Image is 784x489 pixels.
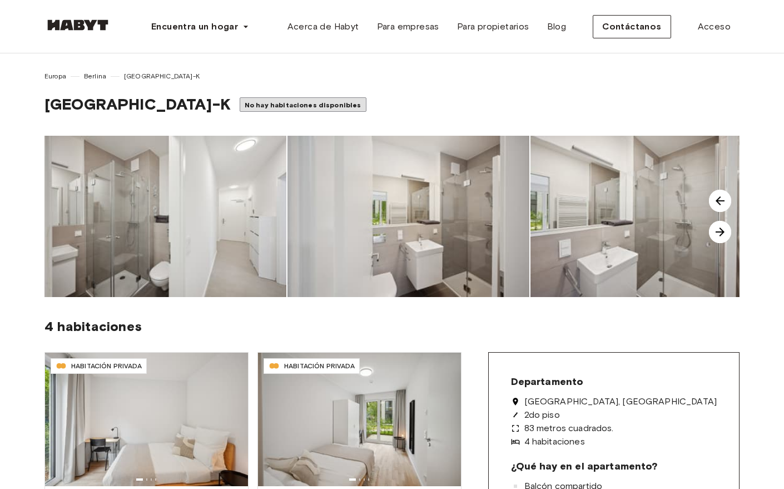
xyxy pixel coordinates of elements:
[593,15,671,38] button: Contáctanos
[709,190,731,212] img: flecha del carrusel de imágenes
[71,362,142,370] font: HABITACIÓN PRIVADA
[524,396,717,407] font: [GEOGRAPHIC_DATA], [GEOGRAPHIC_DATA]
[245,101,361,109] font: No hay habitaciones disponibles
[284,362,355,370] font: HABITACIÓN PRIVADA
[689,16,740,38] a: Acceso
[524,436,585,447] font: 4 habitaciones
[524,423,614,433] font: 83 metros cuadrados.
[448,16,538,38] a: Para propietarios
[44,19,111,31] img: Habyt
[44,95,231,113] font: [GEOGRAPHIC_DATA]-K
[151,21,238,32] font: Encuentra un hogar
[287,136,529,297] img: image
[698,21,731,32] font: Acceso
[368,16,448,38] a: Para empresas
[84,72,106,80] font: Berlina
[530,136,772,297] img: image
[258,353,461,486] img: Imagen de la habitación
[457,21,529,32] font: Para propietarios
[524,409,560,420] font: 2do piso
[602,21,661,32] font: Contáctanos
[511,376,584,388] font: Departamento
[511,460,658,472] font: ¿Qué hay en el apartamento?
[547,21,567,32] font: Blog
[279,16,368,38] a: Acerca de Habyt
[45,353,248,486] img: Imagen de la habitación
[142,16,258,38] button: Encuentra un hogar
[377,21,439,32] font: Para empresas
[44,136,286,297] img: image
[709,221,731,243] img: flecha del carrusel de imágenes
[44,318,142,334] font: 4 habitaciones
[124,72,200,80] font: [GEOGRAPHIC_DATA]-K
[538,16,575,38] a: Blog
[44,72,66,80] font: Europa
[287,21,359,32] font: Acerca de Habyt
